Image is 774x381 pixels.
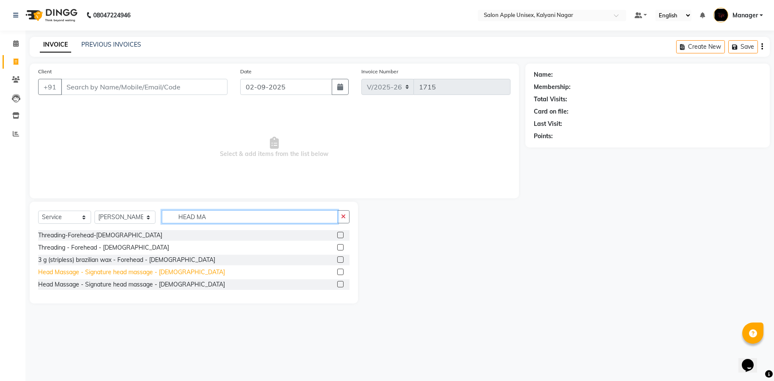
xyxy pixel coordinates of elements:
[93,3,130,27] b: 08047224946
[40,37,71,53] a: INVOICE
[738,347,766,373] iframe: chat widget
[676,40,725,53] button: Create New
[22,3,80,27] img: logo
[38,231,162,240] div: Threading-Forehead-[DEMOGRAPHIC_DATA]
[713,8,728,22] img: Manager
[38,105,510,190] span: Select & add items from the list below
[162,210,338,223] input: Search or Scan
[38,268,225,277] div: Head Massage - Signature head massage - [DEMOGRAPHIC_DATA]
[38,68,52,75] label: Client
[534,107,569,116] div: Card on file:
[534,95,567,104] div: Total Visits:
[732,11,758,20] span: Manager
[240,68,252,75] label: Date
[61,79,227,95] input: Search by Name/Mobile/Email/Code
[38,79,62,95] button: +91
[38,243,169,252] div: Threading - Forehead - [DEMOGRAPHIC_DATA]
[38,256,215,264] div: 3 g (stripless) brazilian wax - Forehead - [DEMOGRAPHIC_DATA]
[534,83,571,92] div: Membership:
[534,132,553,141] div: Points:
[38,280,225,289] div: Head Massage - Signature head massage - [DEMOGRAPHIC_DATA]
[361,68,398,75] label: Invoice Number
[534,70,553,79] div: Name:
[534,120,562,128] div: Last Visit:
[81,41,141,48] a: PREVIOUS INVOICES
[728,40,758,53] button: Save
